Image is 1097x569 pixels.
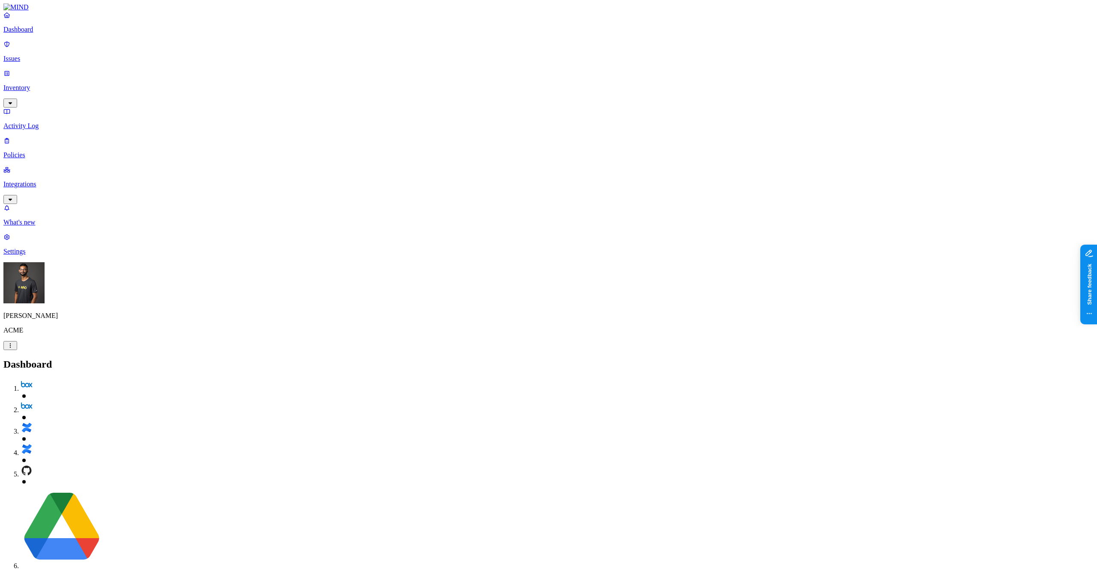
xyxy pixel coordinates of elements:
[3,233,1094,255] a: Settings
[3,137,1094,159] a: Policies
[21,379,33,391] img: svg%3e
[3,3,1094,11] a: MIND
[3,248,1094,255] p: Settings
[3,219,1094,226] p: What's new
[3,108,1094,130] a: Activity Log
[21,464,33,476] img: svg%3e
[3,151,1094,159] p: Policies
[3,326,1094,334] p: ACME
[3,262,45,303] img: Amit Cohen
[3,11,1094,33] a: Dashboard
[3,122,1094,130] p: Activity Log
[3,180,1094,188] p: Integrations
[3,26,1094,33] p: Dashboard
[3,69,1094,106] a: Inventory
[3,84,1094,92] p: Inventory
[21,422,33,434] img: svg%3e
[3,204,1094,226] a: What's new
[21,443,33,455] img: svg%3e
[21,486,103,568] img: svg%3e
[3,40,1094,63] a: Issues
[3,166,1094,203] a: Integrations
[3,55,1094,63] p: Issues
[3,3,29,11] img: MIND
[21,400,33,412] img: svg%3e
[3,312,1094,320] p: [PERSON_NAME]
[3,359,1094,370] h2: Dashboard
